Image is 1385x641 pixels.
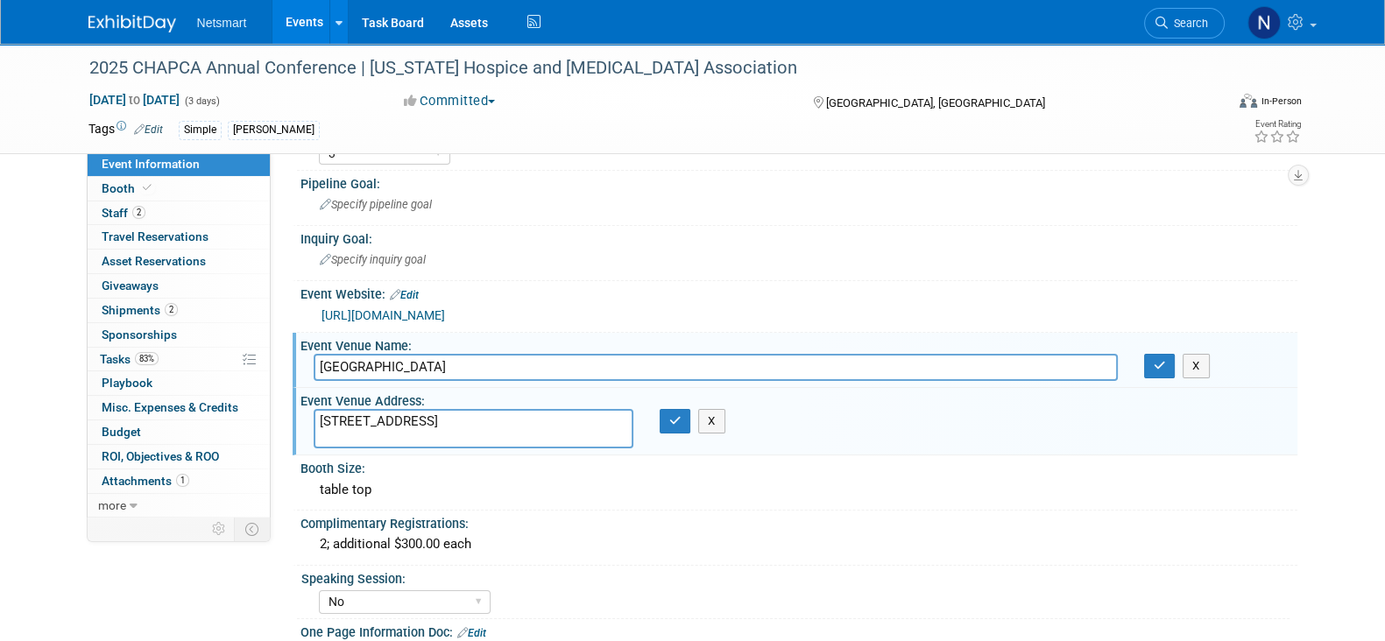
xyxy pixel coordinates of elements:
[100,352,159,366] span: Tasks
[102,278,159,292] span: Giveaways
[300,388,1297,410] div: Event Venue Address:
[88,250,270,273] a: Asset Reservations
[135,352,159,365] span: 83%
[300,455,1297,477] div: Booth Size:
[228,121,320,139] div: [PERSON_NAME]
[88,323,270,347] a: Sponsorships
[88,348,270,371] a: Tasks83%
[102,400,238,414] span: Misc. Expenses & Credits
[88,120,163,140] td: Tags
[1144,8,1225,39] a: Search
[132,206,145,219] span: 2
[102,303,178,317] span: Shipments
[102,206,145,220] span: Staff
[300,511,1297,532] div: Complimentary Registrations:
[320,253,426,266] span: Specify inquiry goal
[88,445,270,468] a: ROI, Objectives & ROO
[126,93,143,107] span: to
[183,95,220,107] span: (3 days)
[88,494,270,518] a: more
[98,498,126,512] span: more
[234,518,270,540] td: Toggle Event Tabs
[134,123,163,136] a: Edit
[1183,354,1210,378] button: X
[176,474,189,487] span: 1
[300,171,1297,193] div: Pipeline Goal:
[88,299,270,322] a: Shipments2
[698,409,725,433] button: X
[102,229,208,243] span: Travel Reservations
[102,376,152,390] span: Playbook
[88,420,270,444] a: Budget
[165,303,178,316] span: 2
[322,308,445,322] a: [URL][DOMAIN_NAME]
[88,201,270,225] a: Staff2
[88,15,176,32] img: ExhibitDay
[102,181,155,195] span: Booth
[197,16,247,30] span: Netsmart
[314,531,1284,558] div: 2; additional $300.00 each
[1247,6,1281,39] img: Nina Finn
[1168,17,1208,30] span: Search
[300,333,1297,355] div: Event Venue Name:
[398,92,502,110] button: Committed
[457,627,486,639] a: Edit
[826,96,1045,109] span: [GEOGRAPHIC_DATA], [GEOGRAPHIC_DATA]
[300,281,1297,304] div: Event Website:
[102,328,177,342] span: Sponsorships
[320,198,432,211] span: Specify pipeline goal
[102,425,141,439] span: Budget
[301,566,1290,588] div: Speaking Session:
[102,157,200,171] span: Event Information
[102,449,219,463] span: ROI, Objectives & ROO
[88,274,270,298] a: Giveaways
[102,254,206,268] span: Asset Reservations
[83,53,1198,84] div: 2025 CHAPCA Annual Conference | [US_STATE] Hospice and [MEDICAL_DATA] Association
[179,121,222,139] div: Simple
[1121,91,1302,117] div: Event Format
[88,371,270,395] a: Playbook
[390,289,419,301] a: Edit
[143,183,152,193] i: Booth reservation complete
[204,518,235,540] td: Personalize Event Tab Strip
[102,474,189,488] span: Attachments
[88,92,180,108] span: [DATE] [DATE]
[88,396,270,419] a: Misc. Expenses & Credits
[1253,120,1300,129] div: Event Rating
[88,152,270,176] a: Event Information
[1240,94,1257,108] img: Format-Inperson.png
[1260,95,1301,108] div: In-Person
[88,225,270,249] a: Travel Reservations
[314,476,1284,504] div: table top
[88,469,270,493] a: Attachments1
[300,226,1297,248] div: Inquiry Goal:
[88,177,270,201] a: Booth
